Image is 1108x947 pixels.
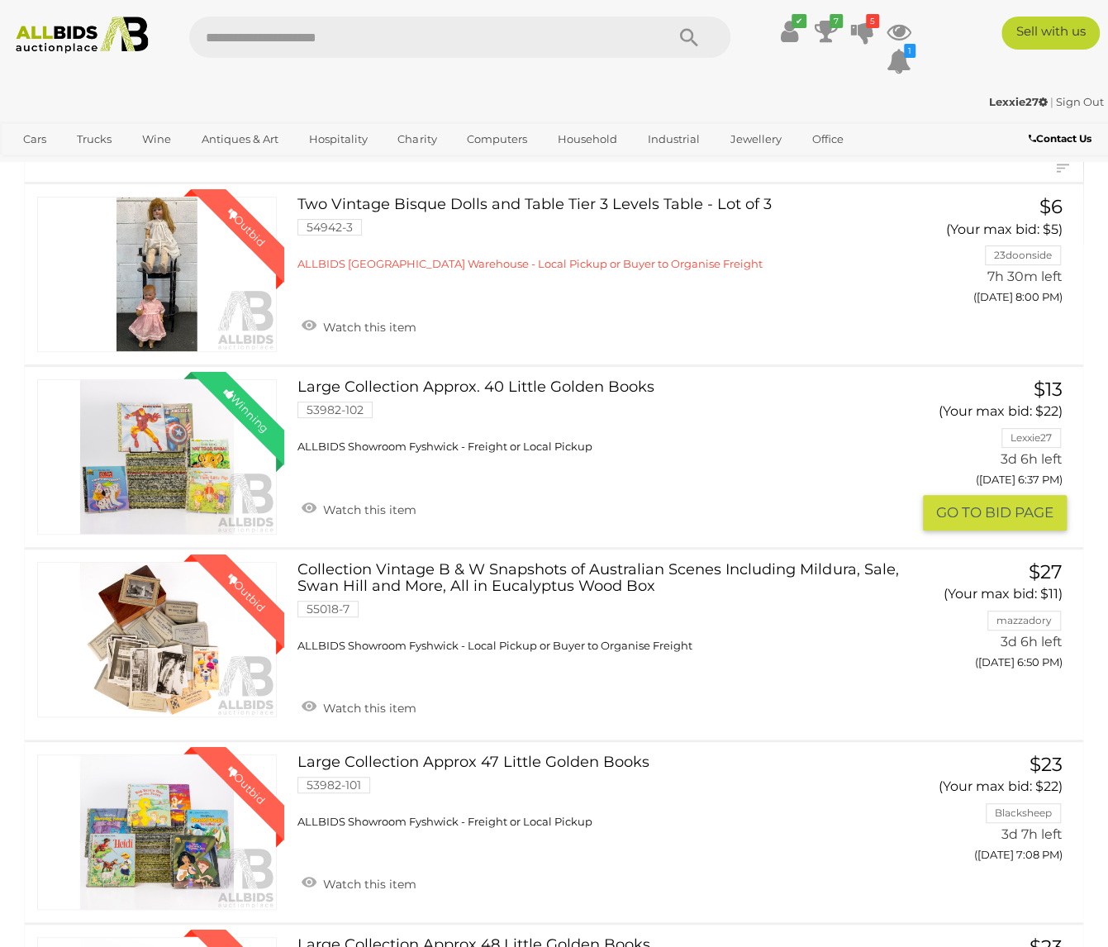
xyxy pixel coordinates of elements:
a: Collection Vintage B & W Snapshots of Australian Scenes Including Mildura, Sale, Swan Hill and Mo... [310,562,894,653]
a: Office [801,126,854,153]
a: Watch this item [297,694,421,719]
a: 1 [887,46,911,76]
span: Watch this item [319,701,416,716]
a: Antiques & Art [191,126,289,153]
a: 5 [850,17,875,46]
a: Watch this item [297,313,421,338]
a: Jewellery [720,126,792,153]
a: Trucks [66,126,122,153]
a: Lexxie27 [989,95,1050,108]
span: Watch this item [319,877,416,892]
button: GO TO BID PAGE [923,495,1067,531]
a: Outbid [37,562,277,717]
a: Large Collection Approx 47 Little Golden Books 53982-101 ALLBIDS Showroom Fyshwick - Freight or L... [310,754,894,829]
a: Computers [456,126,538,153]
a: Industrial [637,126,711,153]
button: Search [648,17,730,58]
a: $6 (Your max bid: $5) 23doonside 7h 30m left ([DATE] 8:00 PM) [920,197,1068,312]
strong: Lexxie27 [989,95,1048,108]
img: Allbids.com.au [8,17,156,54]
a: Watch this item [297,870,421,895]
a: Hospitality [298,126,378,153]
a: Charity [387,126,447,153]
a: 7 [814,17,839,46]
i: 5 [866,14,879,28]
span: Watch this item [319,320,416,335]
a: Household [547,126,628,153]
i: ✔ [792,14,806,28]
div: Outbid [208,554,284,631]
span: $27 [1029,560,1063,583]
a: $23 (Your max bid: $22) Blacksheep 3d 7h left ([DATE] 7:08 PM) [920,754,1068,870]
span: $23 [1030,753,1063,776]
div: Outbid [208,189,284,265]
span: $13 [1034,378,1063,401]
div: Outbid [208,747,284,823]
a: Large Collection Approx. 40 Little Golden Books 53982-102 ALLBIDS Showroom Fyshwick - Freight or ... [310,379,894,454]
a: Winning [37,379,277,535]
a: Outbid [37,754,277,910]
a: Outbid [37,197,277,352]
a: [GEOGRAPHIC_DATA] [77,153,216,180]
a: $13 (Your max bid: $22) Lexxie27 3d 6h left ([DATE] 6:37 PM) GO TO BID PAGE [920,379,1068,531]
a: Watch this item [297,496,421,521]
a: Cars [12,126,57,153]
a: Sell with us [1001,17,1100,50]
a: Sports [12,153,68,180]
i: 1 [904,44,915,58]
a: Contact Us [1029,130,1096,148]
a: $27 (Your max bid: $11) mazzadory 3d 6h left ([DATE] 6:50 PM) [920,562,1068,678]
b: Contact Us [1029,132,1091,145]
i: 7 [830,14,843,28]
a: Wine [131,126,182,153]
span: | [1050,95,1053,108]
span: $6 [1039,195,1063,218]
div: Winning [208,372,284,448]
a: ✔ [778,17,802,46]
a: Sign Out [1056,95,1104,108]
a: Two Vintage Bisque Dolls and Table Tier 3 Levels Table - Lot of 3 54942-3 ALLBIDS [GEOGRAPHIC_DAT... [310,197,894,271]
span: Watch this item [319,502,416,517]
